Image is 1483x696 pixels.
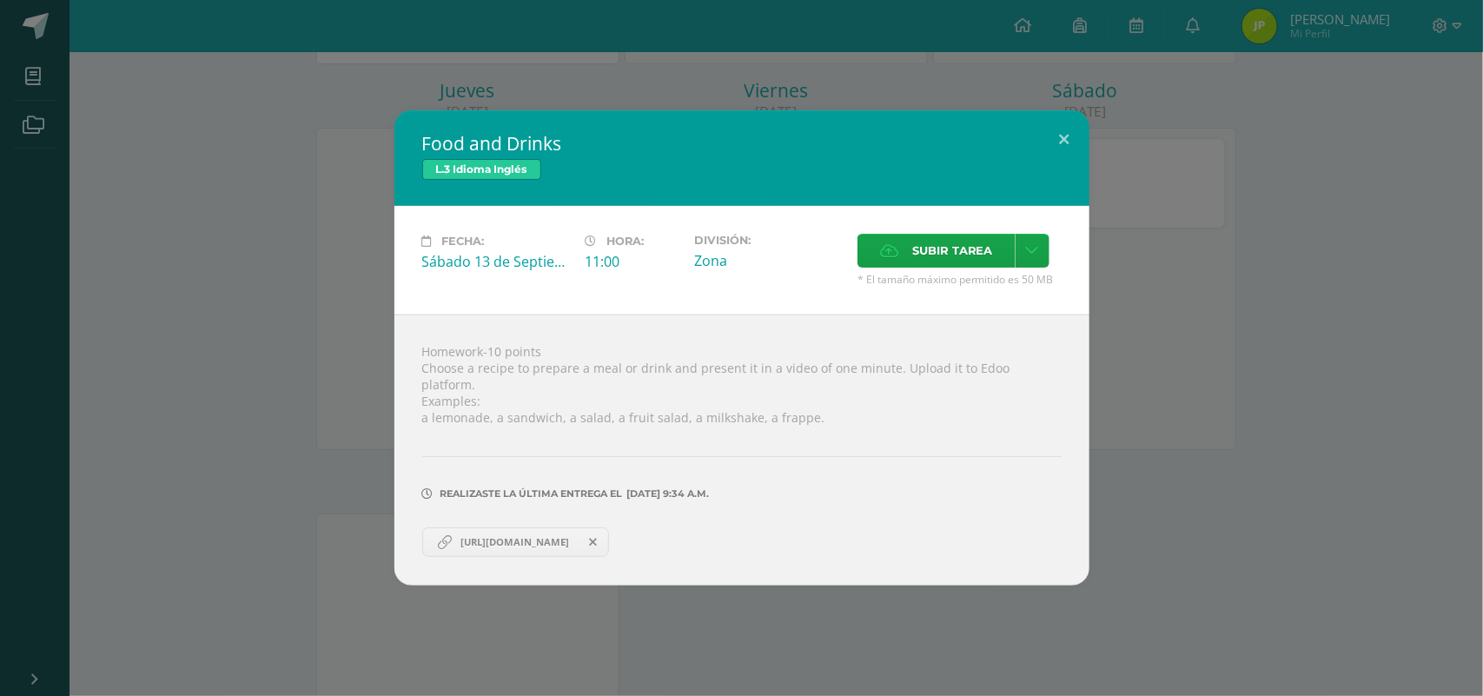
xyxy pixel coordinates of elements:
[1040,110,1089,169] button: Close (Esc)
[912,235,993,267] span: Subir tarea
[394,315,1089,586] div: Homework-10 points Choose a recipe to prepare a meal or drink and present it in a video of one mi...
[422,527,610,557] a: [URL][DOMAIN_NAME]
[694,251,844,270] div: Zona
[694,234,844,247] label: División:
[422,131,1062,156] h2: Food and Drinks
[452,535,578,549] span: [URL][DOMAIN_NAME]
[857,272,1062,287] span: * El tamaño máximo permitido es 50 MB
[607,235,645,248] span: Hora:
[579,533,608,552] span: Remover entrega
[422,159,541,180] span: L.3 Idioma Inglés
[440,487,623,500] span: Realizaste la última entrega el
[586,252,680,271] div: 11:00
[422,252,572,271] div: Sábado 13 de Septiembre
[442,235,485,248] span: Fecha:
